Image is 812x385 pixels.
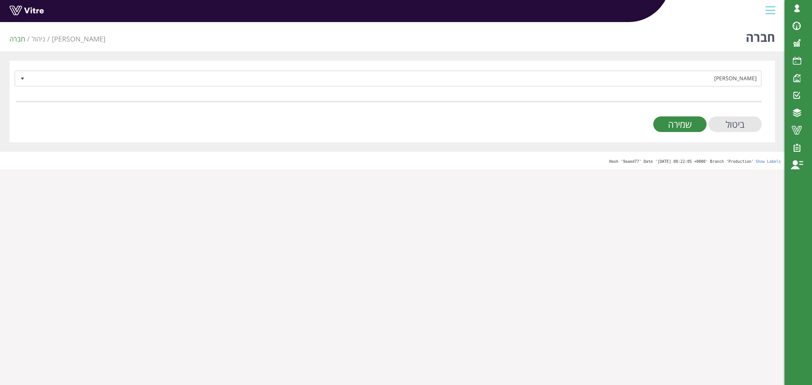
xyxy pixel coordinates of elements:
[52,34,105,43] a: [PERSON_NAME]
[32,34,52,44] li: ניהול
[746,19,775,51] h1: חברה
[10,34,32,44] li: חברה
[609,159,753,164] span: Hash '9aaed77' Date '[DATE] 08:22:05 +0000' Branch 'Production'
[708,116,762,132] input: ביטול
[16,72,29,85] span: select
[756,159,781,164] a: Show Labels
[653,116,707,132] input: שמירה
[29,72,761,85] span: [PERSON_NAME]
